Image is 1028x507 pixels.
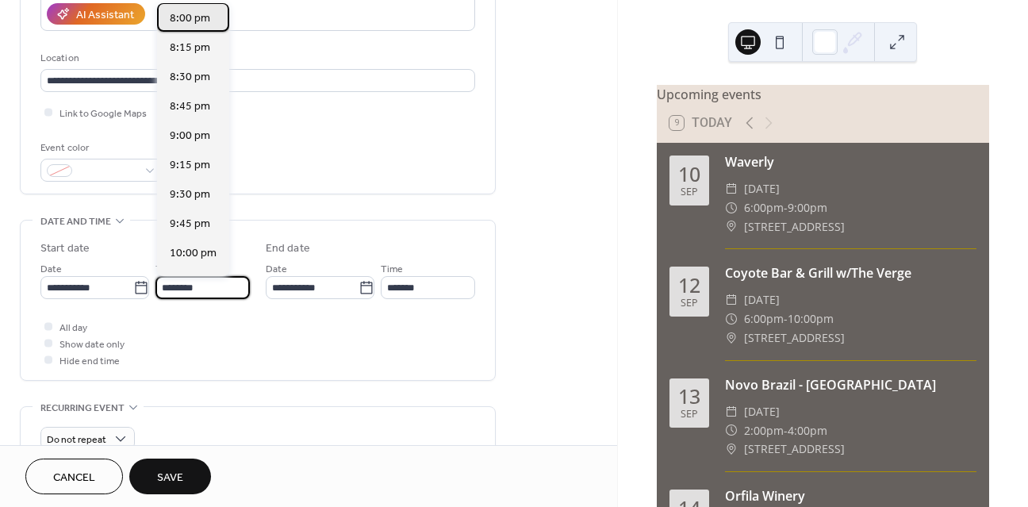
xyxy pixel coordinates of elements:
span: Link to Google Maps [59,106,147,122]
div: ​ [725,198,738,217]
span: [DATE] [744,290,780,309]
div: 10 [678,164,700,184]
div: Sep [681,187,698,198]
span: Hide end time [59,353,120,370]
div: Event color [40,140,159,156]
div: Waverly [725,152,976,171]
span: - [784,309,788,328]
button: Cancel [25,459,123,494]
span: 9:00 pm [170,128,210,144]
span: [STREET_ADDRESS] [744,328,845,348]
span: All day [59,320,87,336]
div: ​ [725,217,738,236]
span: 2:00pm [744,421,784,440]
span: Date and time [40,213,111,230]
span: Show date only [59,336,125,353]
span: 6:00pm [744,198,784,217]
span: [STREET_ADDRESS] [744,440,845,459]
button: AI Assistant [47,3,145,25]
div: AI Assistant [76,7,134,24]
div: 13 [678,386,700,406]
span: 10:00 pm [170,245,217,262]
div: 12 [678,275,700,295]
div: ​ [725,421,738,440]
div: Sep [681,298,698,309]
div: ​ [725,179,738,198]
span: 10:00pm [788,309,834,328]
span: 8:00 pm [170,10,210,27]
div: End date [266,240,310,257]
span: 9:30 pm [170,186,210,203]
span: [DATE] [744,179,780,198]
div: ​ [725,440,738,459]
span: Cancel [53,470,95,486]
span: Do not repeat [47,431,106,449]
div: Sep [681,409,698,420]
button: Save [129,459,211,494]
span: Time [381,261,403,278]
span: 8:45 pm [170,98,210,115]
span: Recurring event [40,400,125,417]
div: ​ [725,290,738,309]
span: - [784,421,788,440]
span: [DATE] [744,402,780,421]
span: Save [157,470,183,486]
div: Upcoming events [657,85,989,104]
span: Date [266,261,287,278]
div: ​ [725,328,738,348]
span: 6:00pm [744,309,784,328]
span: 8:15 pm [170,40,210,56]
div: Orfila Winery [725,486,976,505]
span: - [784,198,788,217]
span: 9:45 pm [170,216,210,232]
div: ​ [725,402,738,421]
span: Time [155,261,178,278]
span: Date [40,261,62,278]
div: Novo Brazil - [GEOGRAPHIC_DATA] [725,375,976,394]
div: Location [40,50,472,67]
span: 9:15 pm [170,157,210,174]
span: 8:30 pm [170,69,210,86]
div: Coyote Bar & Grill w/The Verge [725,263,976,282]
span: 9:00pm [788,198,827,217]
span: [STREET_ADDRESS] [744,217,845,236]
div: ​ [725,309,738,328]
span: 10:15 pm [170,275,217,291]
span: 4:00pm [788,421,827,440]
div: Start date [40,240,90,257]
